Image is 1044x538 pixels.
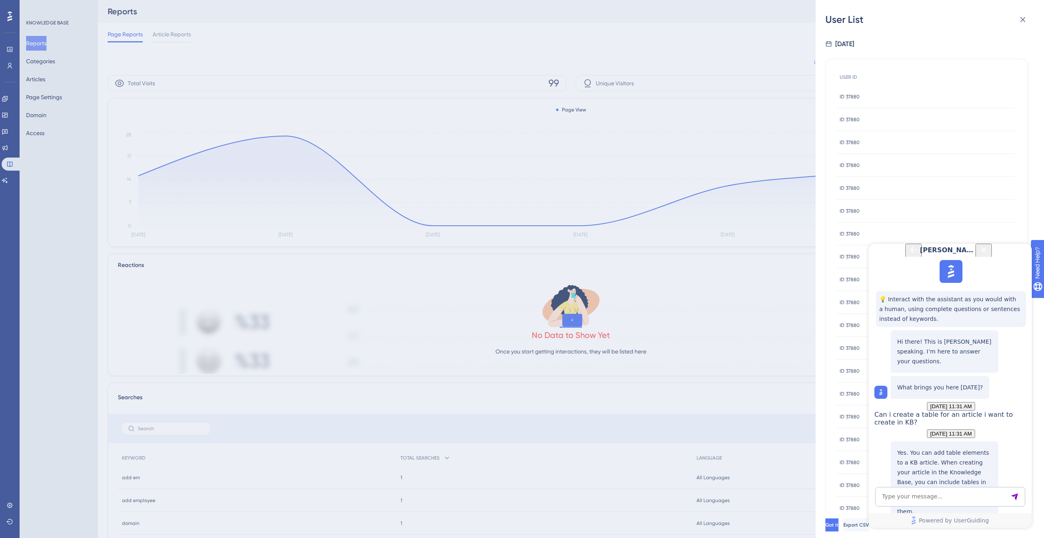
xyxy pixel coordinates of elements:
[840,231,860,237] span: ID 37880
[840,299,860,306] span: ID 37880
[869,244,1032,528] iframe: UserGuiding AI Assistant
[840,93,860,100] span: ID 37880
[840,139,860,146] span: ID 37880
[840,162,860,169] span: ID 37880
[840,116,860,123] span: ID 37880
[843,522,869,528] span: Export CSV
[840,208,860,214] span: ID 37880
[840,505,860,511] span: ID 37880
[840,482,860,489] span: ID 37880
[840,459,860,466] span: ID 37880
[840,391,860,397] span: ID 37880
[840,345,860,351] span: ID 37880
[840,253,860,260] span: ID 37880
[840,368,860,374] span: ID 37880
[840,74,857,80] span: USER ID
[835,39,854,49] div: [DATE]
[840,185,860,191] span: ID 37880
[825,518,838,531] button: Got it
[825,522,838,528] span: Got it
[843,518,869,531] button: Export CSV
[825,13,1034,26] div: User List
[840,276,860,283] span: ID 37880
[840,322,860,329] span: ID 37880
[840,436,860,443] span: ID 37880
[19,2,51,12] span: Need Help?
[840,414,860,420] span: ID 37880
